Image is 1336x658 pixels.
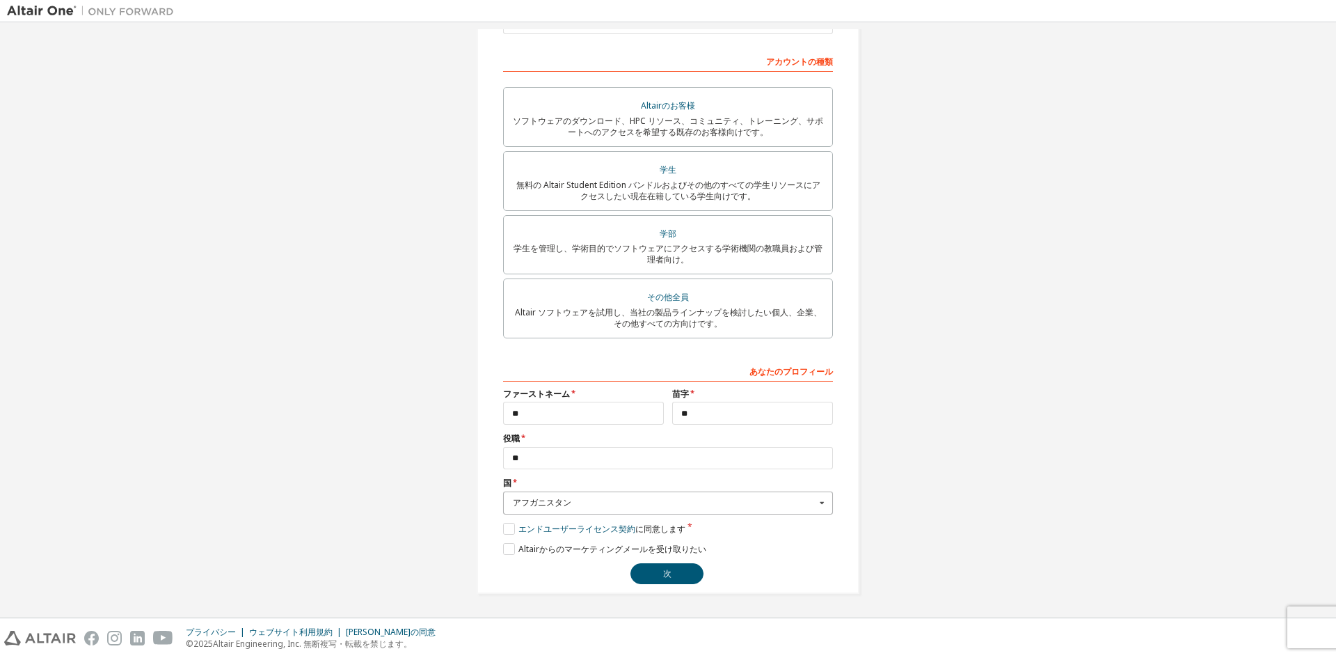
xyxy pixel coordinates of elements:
img: アルタイルワン [7,4,181,18]
font: 学生を管理し、学術目的でソフトウェアにアクセスする学術機関の教職員および管理者向け。 [514,242,822,265]
font: ファーストネーム [503,388,570,400]
font: 次 [663,567,671,579]
font: 苗字 [672,388,689,400]
font: プライバシー [186,626,236,638]
font: あなたのプロフィール [749,366,833,377]
font: に同意します [635,523,685,535]
font: © [186,638,193,650]
img: facebook.svg [84,631,99,645]
font: 2025 [193,638,213,650]
button: 次 [630,563,703,584]
font: エンドユーザーライセンス契約 [518,523,635,535]
font: 役職 [503,432,520,444]
font: Altair ソフトウェアを試用し、当社の製品ラインナップを検討したい個人、企業、その他すべての方向けです。 [515,306,822,329]
font: ソフトウェアのダウンロード、HPC リソース、コミュニティ、トレーニング、サポートへのアクセスを希望する既存のお客様向けです。 [513,115,823,138]
font: 学部 [660,228,676,240]
img: linkedin.svg [130,631,145,645]
font: Altairからのマ​​ーケティングメールを受け取りたい [518,543,706,555]
font: 無料の Altair Student Edition バンドルおよびその他のすべての学生リソースにアクセスしたい現在在籍している学生向けです。 [516,179,820,202]
img: altair_logo.svg [4,631,76,645]
font: Altair Engineering, Inc. 無断複写・転載を禁じます。 [213,638,412,650]
font: [PERSON_NAME]の同意 [346,626,436,638]
font: アフガニスタン [513,496,571,508]
font: 学生 [660,164,676,175]
img: instagram.svg [107,631,122,645]
font: その他全員 [647,291,689,303]
font: Altairのお客様 [641,100,695,111]
font: ウェブサイト利用規約 [249,626,333,638]
font: アカウントの種類 [766,56,833,68]
img: youtube.svg [153,631,173,645]
font: 国 [503,477,511,489]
